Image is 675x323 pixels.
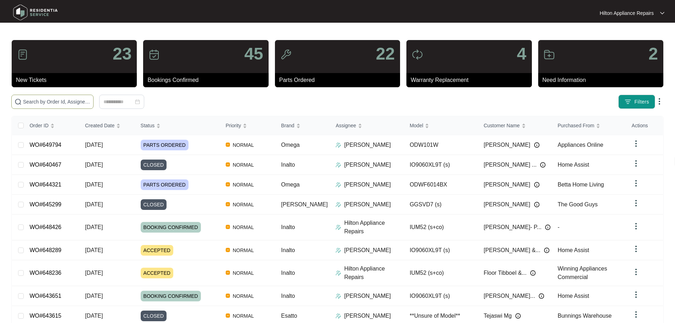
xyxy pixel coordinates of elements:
p: 4 [517,45,527,62]
span: Purchased From [558,122,594,129]
img: Vercel Logo [226,313,230,318]
span: NORMAL [230,161,257,169]
a: WO#643615 [29,313,61,319]
img: dropdown arrow [632,179,640,188]
p: [PERSON_NAME] [344,312,391,320]
span: CLOSED [141,199,167,210]
p: New Tickets [16,76,137,84]
a: WO#644321 [29,182,61,188]
span: [DATE] [85,247,103,253]
span: Inalto [281,270,295,276]
a: WO#648426 [29,224,61,230]
span: PARTS ORDERED [141,140,189,150]
th: Priority [220,116,276,135]
span: [PERSON_NAME]... [484,292,535,300]
td: IUM52 (s+co) [404,260,478,286]
img: icon [280,49,292,60]
img: Info icon [534,142,540,148]
span: [DATE] [85,224,103,230]
img: dropdown arrow [632,310,640,319]
a: WO#645299 [29,201,61,207]
p: 22 [376,45,395,62]
span: [DATE] [85,270,103,276]
p: [PERSON_NAME] [344,180,391,189]
td: IO9060XL9T (s) [404,286,478,306]
img: Info icon [530,270,536,276]
img: Vercel Logo [226,294,230,298]
img: Vercel Logo [226,162,230,167]
img: dropdown arrow [632,222,640,230]
img: icon [412,49,423,60]
span: ACCEPTED [141,245,173,256]
span: Inalto [281,293,295,299]
img: Assigner Icon [336,224,341,230]
a: WO#640467 [29,162,61,168]
span: Floor Tibboel &... [484,269,527,277]
td: ODW101W [404,135,478,155]
span: Bunnings Warehouse [558,313,612,319]
span: NORMAL [230,141,257,149]
p: 2 [648,45,658,62]
img: dropdown arrow [660,11,664,15]
span: [PERSON_NAME] [484,141,530,149]
img: Info icon [539,293,544,299]
a: WO#648236 [29,270,61,276]
img: Vercel Logo [226,143,230,147]
span: Omega [281,182,299,188]
a: WO#643651 [29,293,61,299]
img: Info icon [515,313,521,319]
img: Assigner Icon [336,270,341,276]
p: Parts Ordered [279,76,400,84]
th: Purchased From [552,116,626,135]
span: Inalto [281,224,295,230]
img: Info icon [545,224,551,230]
span: [DATE] [85,313,103,319]
img: Info icon [534,182,540,188]
td: IO9060XL9T (s) [404,240,478,260]
span: NORMAL [230,180,257,189]
span: Filters [634,98,649,106]
span: Assignee [336,122,356,129]
span: NORMAL [230,223,257,232]
span: NORMAL [230,269,257,277]
th: Actions [626,116,663,135]
p: Warranty Replacement [411,76,531,84]
span: [PERSON_NAME] &... [484,246,540,255]
img: filter icon [624,98,631,105]
span: CLOSED [141,160,167,170]
span: Omega [281,142,299,148]
span: Tejaswi Mg [484,312,512,320]
img: Assigner Icon [336,162,341,168]
img: Vercel Logo [226,271,230,275]
img: Assigner Icon [336,313,341,319]
span: The Good Guys [558,201,598,207]
span: Inalto [281,247,295,253]
p: [PERSON_NAME] [344,161,391,169]
img: dropdown arrow [632,159,640,168]
span: Appliances Online [558,142,603,148]
span: Home Assist [558,293,589,299]
span: Priority [226,122,241,129]
p: Hilton Appliance Repairs [600,10,654,17]
img: Assigner Icon [336,293,341,299]
p: Need Information [542,76,663,84]
img: dropdown arrow [632,139,640,148]
span: Model [410,122,423,129]
img: Assigner Icon [336,202,341,207]
span: Created Date [85,122,114,129]
img: Vercel Logo [226,182,230,186]
img: dropdown arrow [632,268,640,276]
th: Customer Name [478,116,552,135]
img: icon [544,49,555,60]
img: Assigner Icon [336,247,341,253]
span: Betta Home Living [558,182,604,188]
img: Info icon [544,247,550,253]
span: [PERSON_NAME]- P... [484,223,541,232]
span: [DATE] [85,293,103,299]
span: [DATE] [85,182,103,188]
th: Brand [275,116,330,135]
span: Winning Appliances Commercial [558,266,607,280]
span: Inalto [281,162,295,168]
img: Info icon [534,202,540,207]
p: 23 [113,45,131,62]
